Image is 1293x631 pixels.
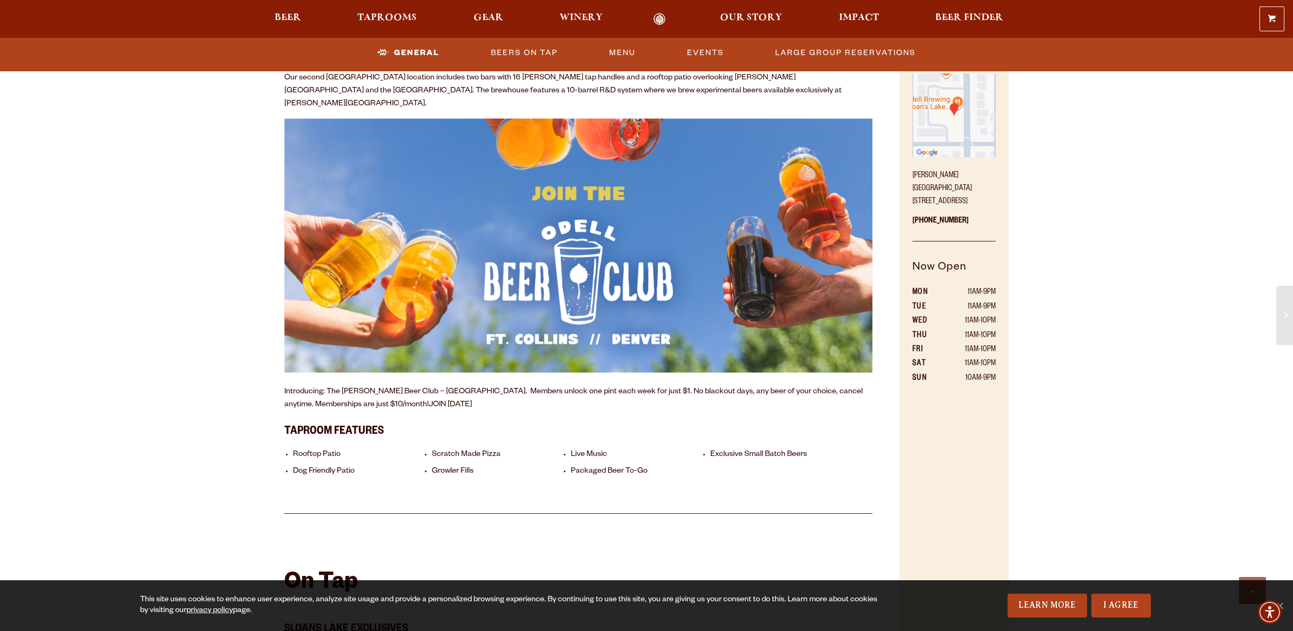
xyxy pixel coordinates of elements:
[912,286,941,300] th: MON
[639,13,679,25] a: Odell Home
[293,450,426,460] li: Rooftop Patio
[941,357,996,371] td: 11AM-10PM
[935,14,1003,22] span: Beer Finder
[1091,594,1151,617] a: I Agree
[912,372,941,386] th: SUN
[268,13,308,25] a: Beer
[357,14,417,22] span: Taprooms
[912,73,996,157] img: Small thumbnail of location on map
[466,13,510,25] a: Gear
[284,571,358,597] h2: On Tap
[284,386,872,412] p: Introducing: The [PERSON_NAME] Beer Club – [GEOGRAPHIC_DATA]. Members unlock one pint each week f...
[941,372,996,386] td: 10AM-9PM
[571,467,704,477] li: Packaged Beer To-Go
[912,357,941,371] th: SAT
[713,13,789,25] a: Our Story
[912,343,941,357] th: FRI
[771,41,920,65] a: Large Group Reservations
[912,259,996,286] h5: Now Open
[941,329,996,343] td: 11AM-10PM
[275,14,301,22] span: Beer
[432,450,565,460] li: Scratch Made Pizza
[552,13,610,25] a: Winery
[720,14,782,22] span: Our Story
[912,300,941,314] th: TUE
[912,209,996,241] p: [PHONE_NUMBER]
[429,401,472,410] a: JOIN [DATE]
[941,286,996,300] td: 11AM-9PM
[605,41,640,65] a: Menu
[474,14,503,22] span: Gear
[941,300,996,314] td: 11AM-9PM
[1239,577,1266,604] a: Scroll to top
[432,467,565,477] li: Growler Fills
[186,607,233,615] a: privacy policy
[284,118,872,373] img: Odell Beer Club
[350,13,424,25] a: Taprooms
[559,14,603,22] span: Winery
[571,450,704,460] li: Live Music
[912,329,941,343] th: THU
[928,13,1010,25] a: Beer Finder
[912,163,996,209] p: [PERSON_NAME][GEOGRAPHIC_DATA] [STREET_ADDRESS]
[373,41,444,65] a: General
[1258,600,1282,624] div: Accessibility Menu
[941,343,996,357] td: 11AM-10PM
[486,41,562,65] a: Beers On Tap
[832,13,886,25] a: Impact
[710,450,844,460] li: Exclusive Small Batch Beers
[284,419,872,441] h3: Taproom Features
[683,41,728,65] a: Events
[941,314,996,328] td: 11AM-10PM
[1008,594,1087,617] a: Learn More
[912,152,996,160] a: Find on Google Maps (opens in a new window)
[912,314,941,328] th: WED
[284,72,872,111] p: Our second [GEOGRAPHIC_DATA] location includes two bars with 16 [PERSON_NAME] tap handles and a r...
[839,14,879,22] span: Impact
[293,467,426,477] li: Dog Friendly Patio
[140,595,883,616] div: This site uses cookies to enhance user experience, analyze site usage and provide a personalized ...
